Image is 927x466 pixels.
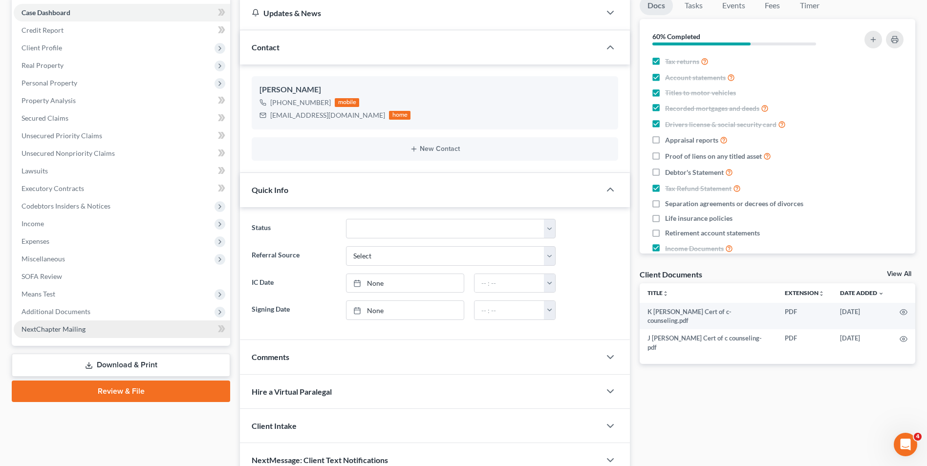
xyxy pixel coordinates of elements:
[22,219,44,228] span: Income
[22,43,62,52] span: Client Profile
[22,184,84,192] span: Executory Contracts
[22,325,86,333] span: NextChapter Mailing
[252,387,332,396] span: Hire a Virtual Paralegal
[14,162,230,180] a: Lawsuits
[22,131,102,140] span: Unsecured Priority Claims
[247,219,341,238] label: Status
[832,303,892,330] td: [DATE]
[22,114,68,122] span: Secured Claims
[665,135,718,145] span: Appraisal reports
[894,433,917,456] iframe: Intercom live chat
[878,291,884,297] i: expand_more
[22,254,65,263] span: Miscellaneous
[819,291,824,297] i: unfold_more
[335,98,359,107] div: mobile
[474,301,544,319] input: -- : --
[14,145,230,162] a: Unsecured Nonpriority Claims
[22,290,55,298] span: Means Test
[840,289,884,297] a: Date Added expand_more
[259,84,610,96] div: [PERSON_NAME]
[640,303,777,330] td: K [PERSON_NAME] Cert of c- counseling.pdf
[14,180,230,197] a: Executory Contracts
[665,88,736,98] span: Titles to motor vehicles
[665,104,759,113] span: Recorded mortgages and deeds
[22,8,70,17] span: Case Dashboard
[22,26,64,34] span: Credit Report
[22,237,49,245] span: Expenses
[247,246,341,266] label: Referral Source
[887,271,911,277] a: View All
[914,433,922,441] span: 4
[777,303,832,330] td: PDF
[22,202,110,210] span: Codebtors Insiders & Notices
[389,111,410,120] div: home
[252,421,297,430] span: Client Intake
[14,127,230,145] a: Unsecured Priority Claims
[665,213,733,223] span: Life insurance policies
[22,79,77,87] span: Personal Property
[247,274,341,293] label: IC Date
[665,168,724,177] span: Debtor's Statement
[665,151,762,161] span: Proof of liens on any titled asset
[12,381,230,402] a: Review & File
[22,167,48,175] span: Lawsuits
[640,269,702,279] div: Client Documents
[252,185,288,194] span: Quick Info
[14,320,230,338] a: NextChapter Mailing
[663,291,668,297] i: unfold_more
[665,120,776,129] span: Drivers license & social security card
[14,109,230,127] a: Secured Claims
[14,268,230,285] a: SOFA Review
[474,274,544,293] input: -- : --
[665,184,732,193] span: Tax Refund Statement
[22,272,62,280] span: SOFA Review
[247,300,341,320] label: Signing Date
[665,228,760,238] span: Retirement account statements
[346,274,464,293] a: None
[652,32,700,41] strong: 60% Completed
[14,4,230,21] a: Case Dashboard
[252,455,388,465] span: NextMessage: Client Text Notifications
[22,61,64,69] span: Real Property
[14,21,230,39] a: Credit Report
[785,289,824,297] a: Extensionunfold_more
[14,92,230,109] a: Property Analysis
[270,110,385,120] div: [EMAIL_ADDRESS][DOMAIN_NAME]
[259,145,610,153] button: New Contact
[252,42,280,52] span: Contact
[665,73,726,83] span: Account statements
[22,96,76,105] span: Property Analysis
[640,329,777,356] td: J [PERSON_NAME] Cert of c counseling-pdf
[665,199,803,209] span: Separation agreements or decrees of divorces
[647,289,668,297] a: Titleunfold_more
[22,149,115,157] span: Unsecured Nonpriority Claims
[252,8,589,18] div: Updates & News
[252,352,289,361] span: Comments
[346,301,464,319] a: None
[832,329,892,356] td: [DATE]
[270,98,331,107] div: [PHONE_NUMBER]
[777,329,832,356] td: PDF
[665,57,699,66] span: Tax returns
[665,244,724,254] span: Income Documents
[12,354,230,377] a: Download & Print
[22,307,90,316] span: Additional Documents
